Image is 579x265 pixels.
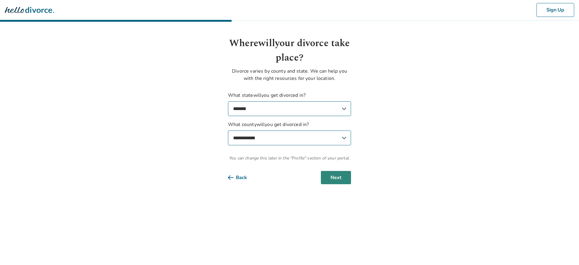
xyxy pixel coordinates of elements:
[228,121,351,145] label: What county will you get divorced in?
[228,36,351,65] h1: Where will your divorce take place?
[228,68,351,82] p: Divorce varies by county and state. We can help you with the right resources for your location.
[536,3,574,17] button: Sign Up
[228,131,351,145] select: What countywillyou get divorced in?
[228,171,257,184] button: Back
[228,155,351,161] span: You can change this later in the "Profile" section of your portal.
[549,236,579,265] iframe: Chat Widget
[228,101,351,116] select: What statewillyou get divorced in?
[321,171,351,184] button: Next
[228,92,351,116] label: What state will you get divorced in?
